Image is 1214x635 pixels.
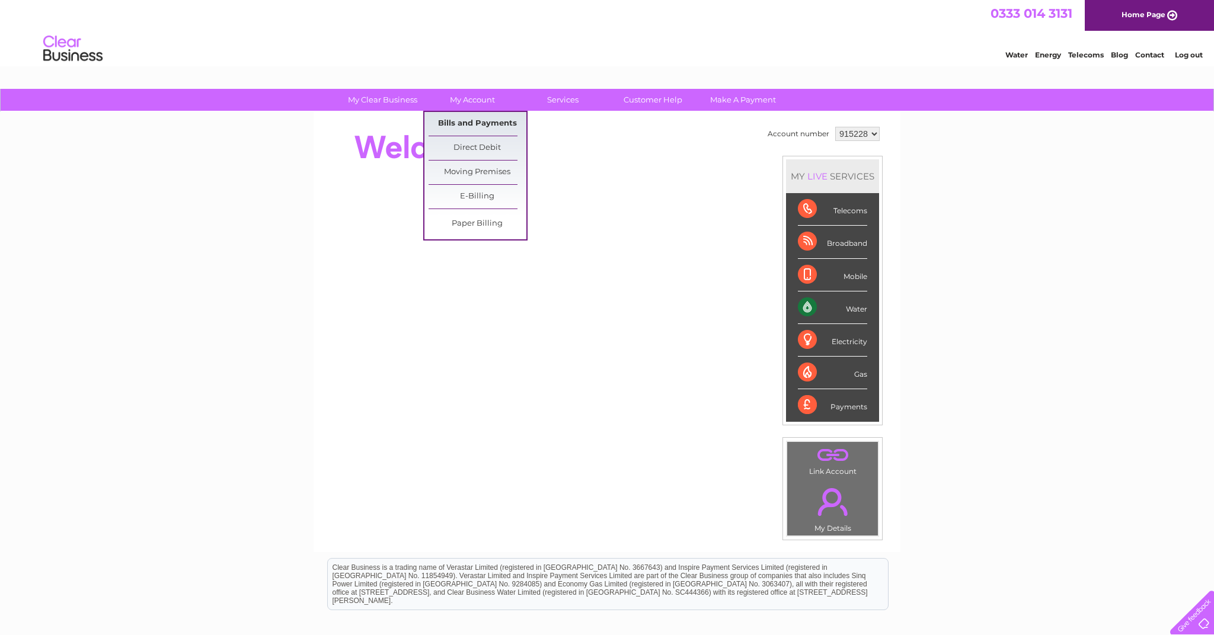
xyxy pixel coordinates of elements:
a: . [790,445,875,466]
div: Payments [798,389,867,421]
a: Energy [1035,50,1061,59]
a: Blog [1111,50,1128,59]
a: My Account [424,89,522,111]
td: Link Account [787,441,878,479]
a: Contact [1135,50,1164,59]
div: Gas [798,357,867,389]
a: Direct Debit [429,136,526,160]
div: MY SERVICES [786,159,879,193]
div: Broadband [798,226,867,258]
a: Bills and Payments [429,112,526,136]
div: Water [798,291,867,324]
a: Water [1005,50,1028,59]
a: Log out [1175,50,1203,59]
td: Account number [765,124,832,144]
a: Customer Help [604,89,702,111]
a: My Clear Business [334,89,432,111]
div: Electricity [798,324,867,357]
img: logo.png [43,31,103,67]
a: Moving Premises [429,161,526,184]
a: 0333 014 3131 [991,6,1072,21]
a: Paper Billing [429,212,526,236]
div: Clear Business is a trading name of Verastar Limited (registered in [GEOGRAPHIC_DATA] No. 3667643... [328,7,888,57]
td: My Details [787,478,878,536]
a: Services [514,89,612,111]
a: Make A Payment [694,89,792,111]
a: E-Billing [429,185,526,209]
div: Mobile [798,259,867,291]
a: Telecoms [1068,50,1104,59]
div: Telecoms [798,193,867,226]
div: LIVE [805,171,830,182]
a: . [790,481,875,522]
